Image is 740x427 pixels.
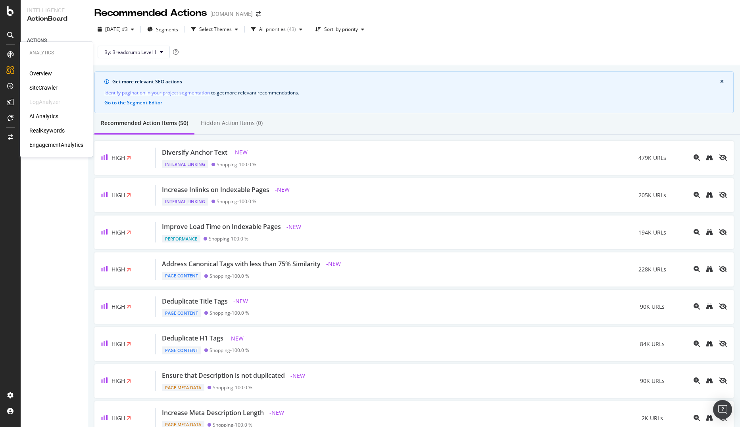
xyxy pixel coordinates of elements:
div: magnifying-glass-plus [694,154,700,161]
div: Shopping - 100.0 % [217,162,256,167]
div: Page Content [162,346,201,354]
div: magnifying-glass-plus [694,229,700,235]
div: eye-slash [719,266,727,272]
div: Intelligence [27,6,81,14]
div: LogAnalyzer [29,98,60,106]
a: EngagementAnalytics [29,141,83,149]
a: binoculars [706,303,713,310]
div: to get more relevant recommendations . [104,88,724,97]
span: High [111,154,125,162]
span: - NEW [231,296,250,306]
div: Shopping - 100.0 % [209,236,248,242]
div: magnifying-glass-plus [694,266,700,272]
div: eye-slash [719,303,727,310]
a: Identify pagination in your project segmentation [104,88,210,97]
div: magnifying-glass-plus [694,415,700,421]
div: Page Content [162,309,201,317]
div: Analytics [29,50,83,56]
div: Shopping - 100.0 % [213,385,252,390]
span: 2025 Oct. 2nd #3 [105,26,128,33]
span: 479K URLs [638,154,666,162]
button: Select Themes [188,23,241,36]
div: info banner [94,71,734,113]
a: SiteCrawler [29,84,58,92]
span: 228K URLs [638,265,666,273]
div: Recommended Actions [94,6,207,20]
a: binoculars [706,229,713,236]
span: - NEW [288,371,308,381]
a: binoculars [706,377,713,385]
span: By: Breadcrumb Level 1 [104,49,157,56]
div: ActionBoard [27,14,81,23]
span: High [111,191,125,199]
span: - NEW [231,148,250,157]
a: AI Analytics [29,112,58,120]
div: All priorities [259,27,286,32]
div: eye-slash [719,340,727,347]
div: binoculars [706,415,713,421]
div: magnifying-glass-plus [694,192,700,198]
div: [DOMAIN_NAME] [210,10,253,18]
a: Overview [29,69,52,77]
a: binoculars [706,414,713,422]
button: Segments [144,23,181,36]
div: ACTIONS [27,37,47,45]
span: - NEW [273,185,292,194]
div: Page Content [162,272,201,280]
div: eye-slash [719,154,727,161]
div: Shopping - 100.0 % [210,310,249,316]
a: binoculars [706,340,713,348]
div: magnifying-glass-plus [694,303,700,310]
span: 90K URLs [640,303,665,311]
div: Shopping - 100.0 % [210,347,249,353]
div: magnifying-glass-plus [694,377,700,384]
span: High [111,303,125,310]
span: High [111,229,125,236]
a: ACTIONS [27,37,82,45]
div: Sort: by priority [324,27,358,32]
div: Increase Inlinks on Indexable Pages [162,185,269,194]
div: Open Intercom Messenger [713,400,732,419]
div: Hidden Action Items (0) [201,119,263,127]
div: Improve Load Time on Indexable Pages [162,222,281,231]
div: Page Meta Data [162,384,204,392]
span: - NEW [324,259,343,269]
div: Deduplicate Title Tags [162,297,228,306]
span: High [111,414,125,422]
div: magnifying-glass-plus [694,340,700,347]
span: High [111,377,125,385]
div: binoculars [706,192,713,198]
div: eye-slash [719,377,727,384]
a: RealKeywords [29,127,65,135]
div: arrow-right-arrow-left [256,11,261,17]
div: binoculars [706,340,713,347]
span: 84K URLs [640,340,665,348]
button: By: Breadcrumb Level 1 [98,46,170,58]
div: binoculars [706,266,713,272]
a: binoculars [706,154,713,162]
div: Diversify Anchor Text [162,148,227,157]
div: Shopping - 100.0 % [210,273,249,279]
button: Sort: by priority [312,23,367,36]
div: Internal Linking [162,198,208,206]
button: close banner [718,77,726,86]
span: 205K URLs [638,191,666,199]
div: binoculars [706,303,713,310]
span: High [111,265,125,273]
span: - NEW [267,408,286,417]
a: binoculars [706,191,713,199]
button: All priorities(43) [248,23,306,36]
div: Internal Linking [162,160,208,168]
div: Address Canonical Tags with less than 75% Similarity [162,260,321,269]
a: binoculars [706,265,713,273]
div: binoculars [706,229,713,235]
div: ( 43 ) [287,27,296,32]
span: Segments [156,26,178,33]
